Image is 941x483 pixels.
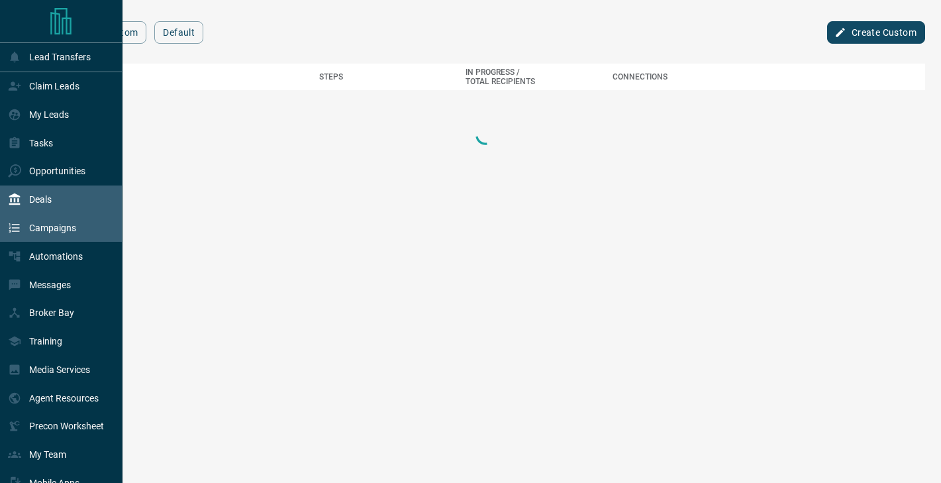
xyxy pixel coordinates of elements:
th: Connections [603,64,750,90]
th: Campaign [45,64,309,90]
button: Create Custom [827,21,925,44]
th: Steps [309,64,456,90]
th: In Progress / Total Recipients [456,64,603,90]
button: Default [154,21,203,44]
div: Loading [472,122,499,150]
th: actions [749,64,925,90]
